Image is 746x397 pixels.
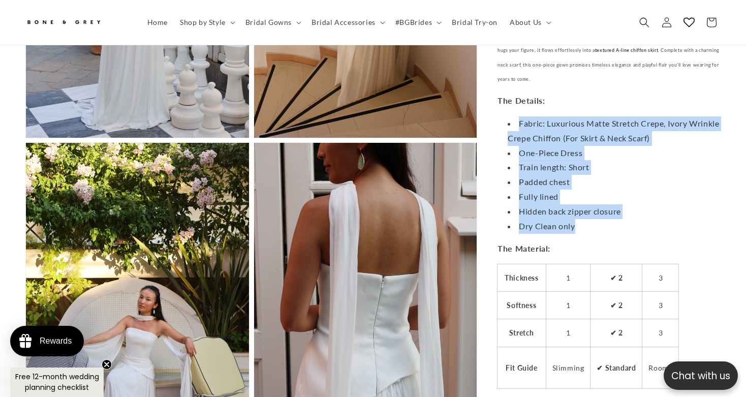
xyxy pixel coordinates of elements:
button: Open chatbox [664,361,738,390]
li: Dry Clean only [508,219,721,233]
th: Softness [498,292,546,319]
strong: ✔ 2 [610,273,623,282]
td: 1 [546,292,590,319]
li: Padded chest [508,175,721,190]
li: Train length: Short [508,160,721,175]
li: Hidden back zipper closure [508,204,721,219]
li: Fully lined [508,190,721,204]
strong: The Material: [498,243,550,253]
strong: textured A-line chiffon skirt [595,47,658,53]
summary: Bridal Gowns [239,12,305,33]
button: Close teaser [102,359,112,370]
span: Free 12-month wedding planning checklist [15,372,99,392]
td: 1 [546,319,590,347]
th: Thickness [498,264,546,292]
summary: About Us [504,12,555,33]
th: Stretch [498,319,546,347]
p: Slimming [552,361,584,374]
div: Free 12-month wedding planning checklistClose teaser [10,368,104,397]
a: Home [141,12,174,33]
span: Bridal Gowns [245,18,292,27]
td: 3 [642,292,679,319]
span: Shop by Style [180,18,226,27]
summary: Bridal Accessories [305,12,389,33]
div: 8 minutes ago [86,60,128,71]
th: Fit Guide [498,347,546,388]
li: Fabric: Luxurious Matte Stretch Crepe, Ivory Wrinkle Crepe Chiffon (For Skirt & Neck Scarf) [508,116,721,146]
button: Write a review [628,18,695,36]
li: One-Piece Dress [508,145,721,160]
summary: Search [633,11,656,34]
td: 1 [546,264,590,292]
a: Bridal Try-on [446,12,504,33]
span: Bridal Accessories [312,18,376,27]
summary: Shop by Style [174,12,239,33]
strong: ✔ Standard [597,363,636,372]
div: [PERSON_NAME] [8,60,75,71]
strong: ✔ 2 [610,301,623,310]
span: Embrace your inner princess with [PERSON_NAME], a dress as enchanting as its namesake. Featuring ... [498,18,719,82]
strong: The Details: [498,96,545,105]
div: I got to try this on in the [GEOGRAPHIC_DATA] studio before it launched on the website and omg, i... [8,89,128,169]
td: Roomy [642,347,679,388]
td: 3 [642,264,679,292]
span: About Us [510,18,542,27]
td: 3 [642,319,679,347]
strong: ✔ 2 [610,328,623,337]
span: Home [147,18,168,27]
span: #BGBrides [395,18,432,27]
summary: #BGBrides [389,12,446,33]
span: Bridal Try-on [452,18,498,27]
p: Chat with us [664,369,738,383]
img: Bone and Grey Bridal [25,14,102,31]
div: Rewards [40,337,72,346]
a: Bone and Grey Bridal [22,10,131,35]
